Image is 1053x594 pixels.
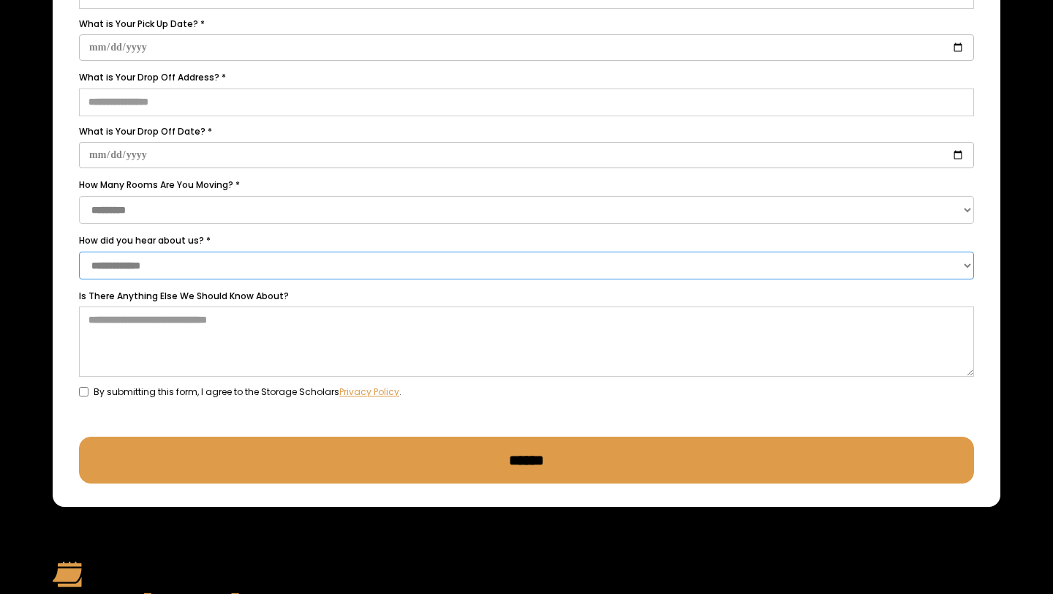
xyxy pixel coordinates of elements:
label: What is Your Drop Off Date? * [79,124,974,140]
label: What is Your Pick Up Date? * [79,16,974,32]
label: How did you hear about us? * [79,233,974,249]
input: By submitting this form, I agree to the Storage ScholarsPrivacy Policy. [79,387,88,396]
a: Privacy Policy [339,386,399,398]
label: What is Your Drop Off Address? * [79,69,974,86]
label: Is There Anything Else We Should Know About? [79,288,974,304]
span: By submitting this form, I agree to the Storage Scholars . [94,384,401,400]
label: How Many Rooms Are You Moving? * [79,177,974,193]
